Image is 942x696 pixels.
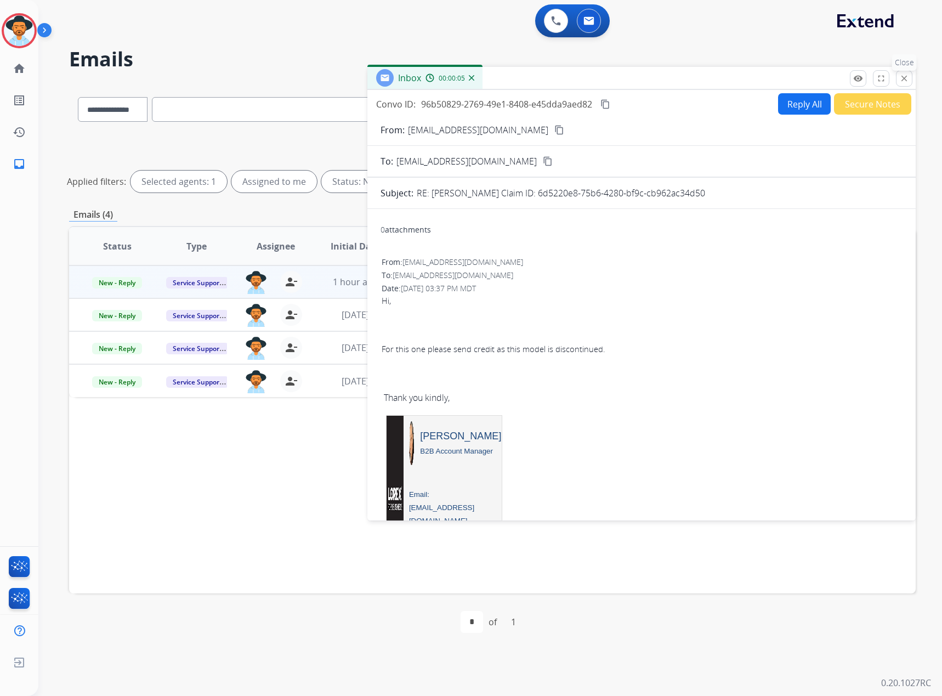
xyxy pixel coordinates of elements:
[600,99,610,109] mat-icon: content_copy
[166,310,229,321] span: Service Support
[892,54,917,71] p: Close
[342,375,369,387] span: [DATE]
[899,73,909,83] mat-icon: close
[382,270,901,281] div: To:
[13,126,26,139] mat-icon: history
[881,676,931,689] p: 0.20.1027RC
[381,123,405,137] p: From:
[69,208,117,222] p: Emails (4)
[103,240,132,253] span: Status
[331,240,380,253] span: Initial Date
[13,157,26,171] mat-icon: inbox
[67,175,126,188] p: Applied filters:
[489,615,497,629] div: of
[381,186,413,200] p: Subject:
[896,70,912,87] button: Close
[409,421,414,465] img: dferreira.png
[321,171,437,193] div: Status: New - Initial
[384,392,450,404] span: Thank you kindly,
[285,308,298,321] mat-icon: person_remove
[245,304,267,327] img: agent-avatar
[398,72,421,84] span: Inbox
[342,342,369,354] span: [DATE]
[257,240,295,253] span: Assignee
[333,276,378,288] span: 1 hour ago
[420,431,501,442] span: [PERSON_NAME]
[393,270,513,280] span: [EMAIL_ADDRESS][DOMAIN_NAME]
[409,490,474,525] a: Email: [EMAIL_ADDRESS][DOMAIN_NAME]
[285,275,298,288] mat-icon: person_remove
[166,376,229,388] span: Service Support
[382,257,901,268] div: From:
[92,343,142,354] span: New - Reply
[420,447,493,455] span: B2B Account Manager
[778,93,831,115] button: Reply All
[387,481,402,518] img: Lorex For Business
[342,309,369,321] span: [DATE]
[245,271,267,294] img: agent-avatar
[381,224,385,235] span: 0
[421,98,592,110] span: 96b50829-2769-49e1-8408-e45dda9aed82
[396,155,537,168] span: [EMAIL_ADDRESS][DOMAIN_NAME]
[853,73,863,83] mat-icon: remove_red_eye
[92,277,142,288] span: New - Reply
[408,123,548,137] p: [EMAIL_ADDRESS][DOMAIN_NAME]
[13,94,26,107] mat-icon: list_alt
[130,171,227,193] div: Selected agents: 1
[92,376,142,388] span: New - Reply
[186,240,207,253] span: Type
[166,277,229,288] span: Service Support
[166,343,229,354] span: Service Support
[231,171,317,193] div: Assigned to me
[417,186,705,200] p: RE: [PERSON_NAME] Claim ID: 6d5220e8-75b6-4280-bf9c-cb962ac34d50
[376,98,416,111] p: Convo ID:
[285,341,298,354] mat-icon: person_remove
[401,283,476,293] span: [DATE] 03:37 PM MDT
[381,155,393,168] p: To:
[92,310,142,321] span: New - Reply
[382,283,901,294] div: Date:
[381,224,431,235] div: attachments
[245,337,267,360] img: agent-avatar
[69,48,916,70] h2: Emails
[876,73,886,83] mat-icon: fullscreen
[439,74,465,83] span: 00:00:05
[245,370,267,393] img: agent-avatar
[13,62,26,75] mat-icon: home
[543,156,553,166] mat-icon: content_copy
[402,257,523,267] span: [EMAIL_ADDRESS][DOMAIN_NAME]
[502,611,525,633] div: 1
[382,295,391,306] span: Hi,
[382,343,605,354] span: For this one please send credit as this model is discontinued.
[4,15,35,46] img: avatar
[285,375,298,388] mat-icon: person_remove
[834,93,911,115] button: Secure Notes
[554,125,564,135] mat-icon: content_copy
